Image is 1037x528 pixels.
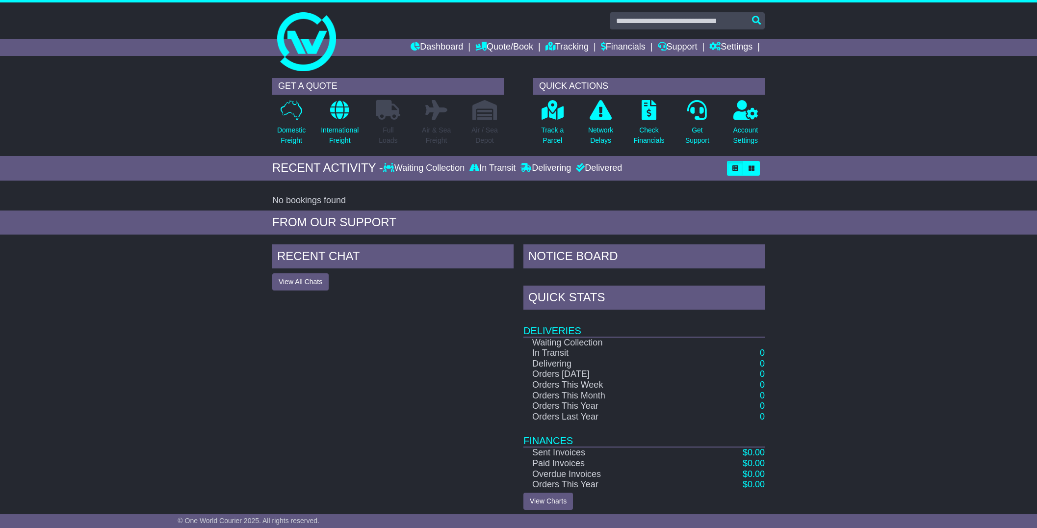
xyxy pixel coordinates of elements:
[748,469,765,479] span: 0.00
[320,100,359,151] a: InternationalFreight
[545,39,589,56] a: Tracking
[709,39,752,56] a: Settings
[760,391,765,400] a: 0
[523,359,699,370] td: Delivering
[272,161,383,175] div: RECENT ACTIVITY -
[523,479,699,490] td: Orders This Year
[523,391,699,401] td: Orders This Month
[588,125,613,146] p: Network Delays
[748,448,765,457] span: 0.00
[685,125,709,146] p: Get Support
[272,78,504,95] div: GET A QUOTE
[321,125,359,146] p: International Freight
[376,125,400,146] p: Full Loads
[658,39,698,56] a: Support
[277,100,306,151] a: DomesticFreight
[272,215,765,230] div: FROM OUR SUPPORT
[523,286,765,312] div: Quick Stats
[633,100,665,151] a: CheckFinancials
[573,163,622,174] div: Delivered
[760,369,765,379] a: 0
[523,493,573,510] a: View Charts
[760,401,765,411] a: 0
[422,125,451,146] p: Air & Sea Freight
[178,517,319,525] span: © One World Courier 2025. All rights reserved.
[733,125,758,146] p: Account Settings
[277,125,306,146] p: Domestic Freight
[471,125,498,146] p: Air / Sea Depot
[411,39,463,56] a: Dashboard
[760,359,765,369] a: 0
[523,380,699,391] td: Orders This Week
[541,125,564,146] p: Track a Parcel
[733,100,759,151] a: AccountSettings
[533,78,765,95] div: QUICK ACTIONS
[748,479,765,489] span: 0.00
[523,312,765,337] td: Deliveries
[685,100,710,151] a: GetSupport
[272,244,514,271] div: RECENT CHAT
[523,447,699,458] td: Sent Invoices
[272,273,329,290] button: View All Chats
[518,163,573,174] div: Delivering
[743,458,765,468] a: $0.00
[634,125,665,146] p: Check Financials
[748,458,765,468] span: 0.00
[760,348,765,358] a: 0
[601,39,646,56] a: Financials
[743,479,765,489] a: $0.00
[523,469,699,480] td: Overdue Invoices
[760,412,765,422] a: 0
[760,380,765,390] a: 0
[541,100,564,151] a: Track aParcel
[523,337,699,348] td: Waiting Collection
[523,244,765,271] div: NOTICE BOARD
[523,401,699,412] td: Orders This Year
[523,348,699,359] td: In Transit
[743,448,765,457] a: $0.00
[743,469,765,479] a: $0.00
[523,369,699,380] td: Orders [DATE]
[383,163,467,174] div: Waiting Collection
[475,39,533,56] a: Quote/Book
[272,195,765,206] div: No bookings found
[523,422,765,447] td: Finances
[467,163,518,174] div: In Transit
[523,458,699,469] td: Paid Invoices
[588,100,614,151] a: NetworkDelays
[523,412,699,422] td: Orders Last Year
